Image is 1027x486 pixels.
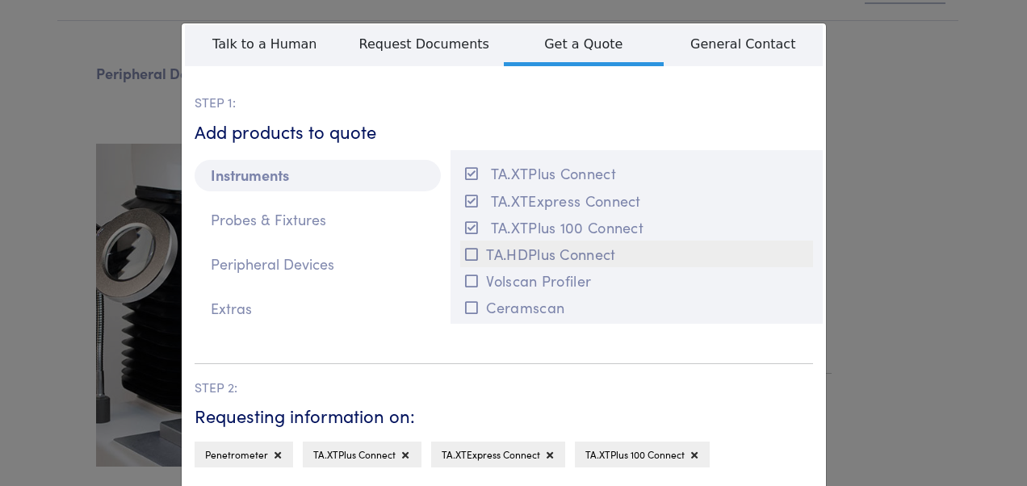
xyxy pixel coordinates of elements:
[460,294,813,321] button: Ceramscan
[313,447,396,461] span: TA.XTPlus Connect
[504,25,664,66] span: Get a Quote
[460,214,813,241] button: TA.XTPlus 100 Connect
[195,160,441,191] p: Instruments
[195,249,441,280] p: Peripheral Devices
[195,204,441,236] p: Probes & Fixtures
[195,92,813,113] p: STEP 1:
[185,25,345,62] span: Talk to a Human
[195,293,441,325] p: Extras
[195,377,813,398] p: STEP 2:
[460,160,813,186] button: TA.XTPlus Connect
[345,25,505,62] span: Request Documents
[205,447,268,461] span: Penetrometer
[460,241,813,267] button: TA.HDPlus Connect
[585,447,685,461] span: TA.XTPlus 100 Connect
[195,404,813,429] h6: Requesting information on:
[460,187,813,214] button: TA.XTExpress Connect
[442,447,540,461] span: TA.XTExpress Connect
[460,267,813,294] button: Volscan Profiler
[664,25,824,62] span: General Contact
[195,119,813,145] h6: Add products to quote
